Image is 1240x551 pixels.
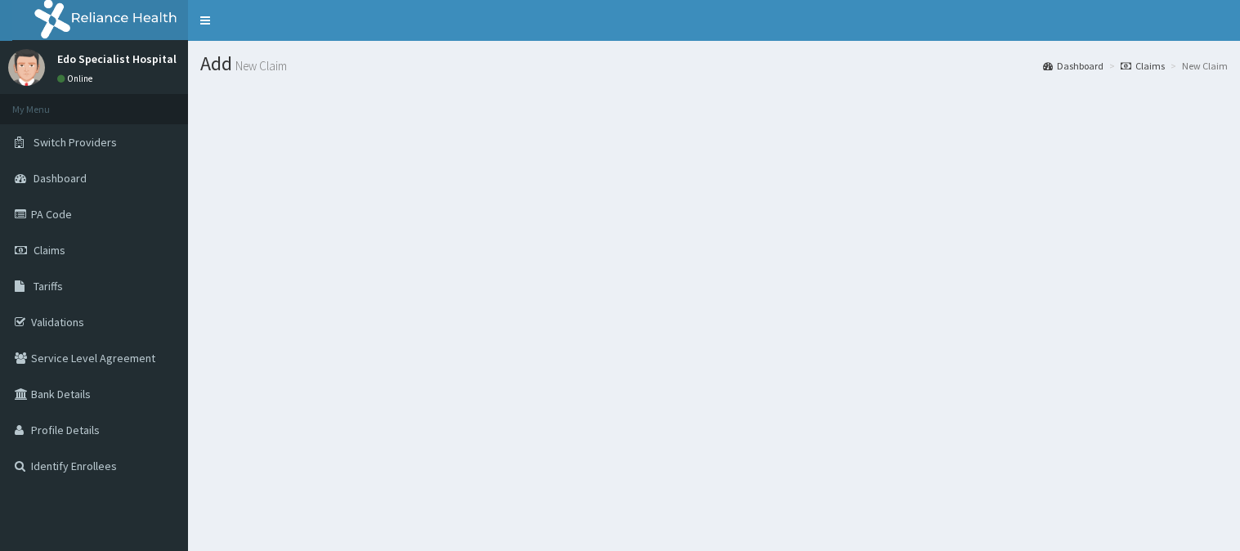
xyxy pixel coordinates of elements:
[200,53,1228,74] h1: Add
[1043,59,1103,73] a: Dashboard
[34,135,117,150] span: Switch Providers
[1121,59,1165,73] a: Claims
[8,49,45,86] img: User Image
[1166,59,1228,73] li: New Claim
[57,73,96,84] a: Online
[34,171,87,186] span: Dashboard
[34,243,65,258] span: Claims
[34,279,63,293] span: Tariffs
[57,53,177,65] p: Edo Specialist Hospital
[232,60,287,72] small: New Claim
